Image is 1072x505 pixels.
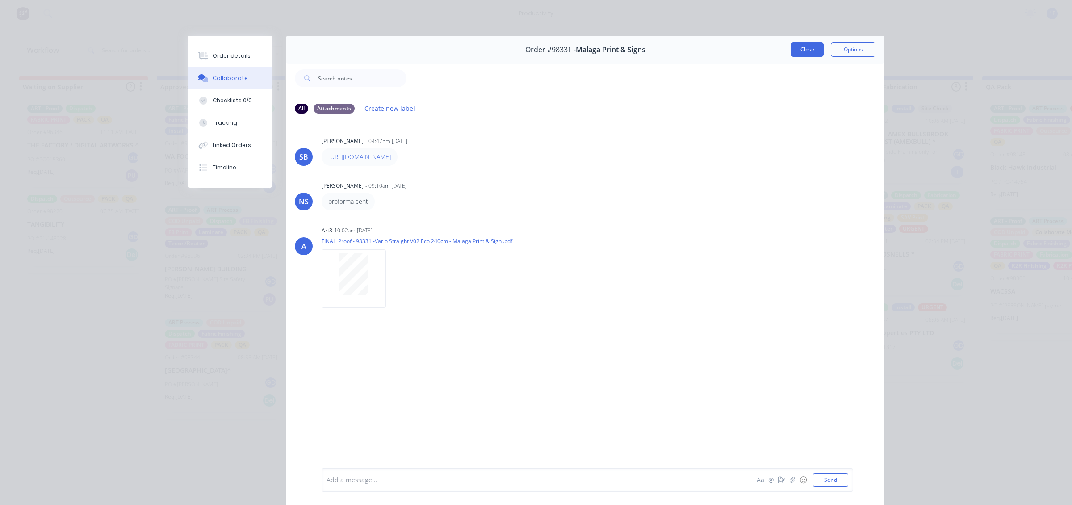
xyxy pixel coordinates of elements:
[813,473,848,487] button: Send
[755,475,766,485] button: Aa
[213,97,252,105] div: Checklists 0/0
[314,104,355,114] div: Attachments
[213,74,248,82] div: Collaborate
[322,227,332,235] div: art3
[213,119,237,127] div: Tracking
[328,152,391,161] a: [URL][DOMAIN_NAME]
[213,141,251,149] div: Linked Orders
[188,156,272,179] button: Timeline
[213,164,236,172] div: Timeline
[188,134,272,156] button: Linked Orders
[766,475,776,485] button: @
[365,182,407,190] div: - 09:10am [DATE]
[791,42,824,57] button: Close
[576,46,645,54] span: Malaga Print & Signs
[328,197,368,206] p: proforma sent
[318,69,406,87] input: Search notes...
[322,182,364,190] div: [PERSON_NAME]
[334,227,373,235] div: 10:02am [DATE]
[299,196,309,207] div: NS
[188,45,272,67] button: Order details
[525,46,576,54] span: Order #98331 -
[365,137,407,145] div: - 04:47pm [DATE]
[213,52,251,60] div: Order details
[188,112,272,134] button: Tracking
[322,137,364,145] div: [PERSON_NAME]
[299,151,308,162] div: SB
[188,67,272,89] button: Collaborate
[798,475,808,485] button: ☺
[188,89,272,112] button: Checklists 0/0
[301,241,306,252] div: A
[831,42,875,57] button: Options
[360,102,420,114] button: Create new label
[295,104,308,114] div: All
[322,237,512,245] p: FINAL_Proof - 98331 -Vario Straight V02 Eco 240cm - Malaga Print & Sign .pdf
